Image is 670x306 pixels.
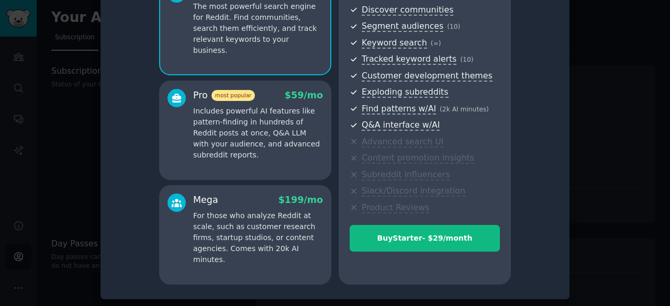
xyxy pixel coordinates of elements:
div: Buy Starter - $ 29 /month [350,233,499,244]
span: Slack/Discord integration [362,186,465,197]
div: Mega [193,194,218,207]
button: BuyStarter- $29/month [350,225,500,252]
p: The most powerful search engine for Reddit. Find communities, search them efficiently, and track ... [193,1,323,56]
span: Customer development themes [362,71,493,82]
span: ( 10 ) [460,56,473,63]
span: ( 2k AI minutes ) [440,106,489,113]
span: $ 199 /mo [278,195,323,205]
span: Tracked keyword alerts [362,54,456,65]
p: For those who analyze Reddit at scale, such as customer research firms, startup studios, or conte... [193,210,323,265]
span: Content promotion insights [362,153,474,164]
span: $ 59 /mo [285,90,323,100]
span: ( 10 ) [447,23,460,30]
span: Exploding subreddits [362,87,448,98]
span: Segment audiences [362,21,443,32]
span: Subreddit influencers [362,169,450,180]
div: Pro [193,89,255,102]
span: Discover communities [362,5,453,16]
span: Find patterns w/AI [362,104,436,115]
p: Includes powerful AI features like pattern-finding in hundreds of Reddit posts at once, Q&A LLM w... [193,106,323,161]
span: Advanced search UI [362,137,443,148]
span: ( ∞ ) [431,40,441,47]
span: Product Reviews [362,202,429,213]
span: most popular [211,90,255,101]
span: Q&A interface w/AI [362,120,440,131]
span: Keyword search [362,38,427,49]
